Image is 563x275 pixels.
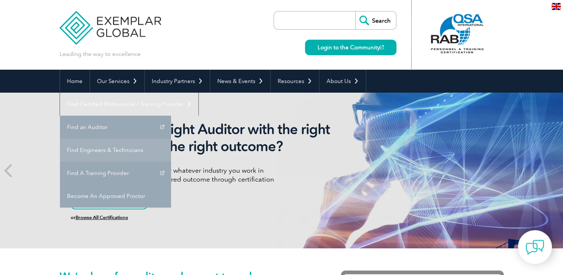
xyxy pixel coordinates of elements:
[60,185,171,208] a: Become An Approved Proctor
[60,139,171,162] a: Find Engineers & Technicians
[60,116,171,139] a: Find an Auditor
[271,70,319,93] a: Resources
[210,70,270,93] a: News & Events
[71,215,348,220] h6: or
[145,70,210,93] a: Industry Partners
[60,70,90,93] a: Home
[76,215,128,220] a: Browse All Certifications
[380,45,384,49] img: open_square.png
[319,70,366,93] a: About Us
[60,50,141,58] p: Leading the way to excellence
[60,93,198,116] a: Find Certified Professional / Training Provider
[60,162,171,185] a: Find A Training Provider
[526,238,544,256] img: contact-chat.png
[71,166,348,184] p: Whatever language you speak or whatever industry you work in We are here to support your desired ...
[355,11,396,29] input: Search
[71,121,348,155] h2: Want to be the right Auditor with the right skills to deliver the right outcome?
[305,40,396,55] a: Login to the Community
[90,70,144,93] a: Our Services
[552,3,561,10] img: en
